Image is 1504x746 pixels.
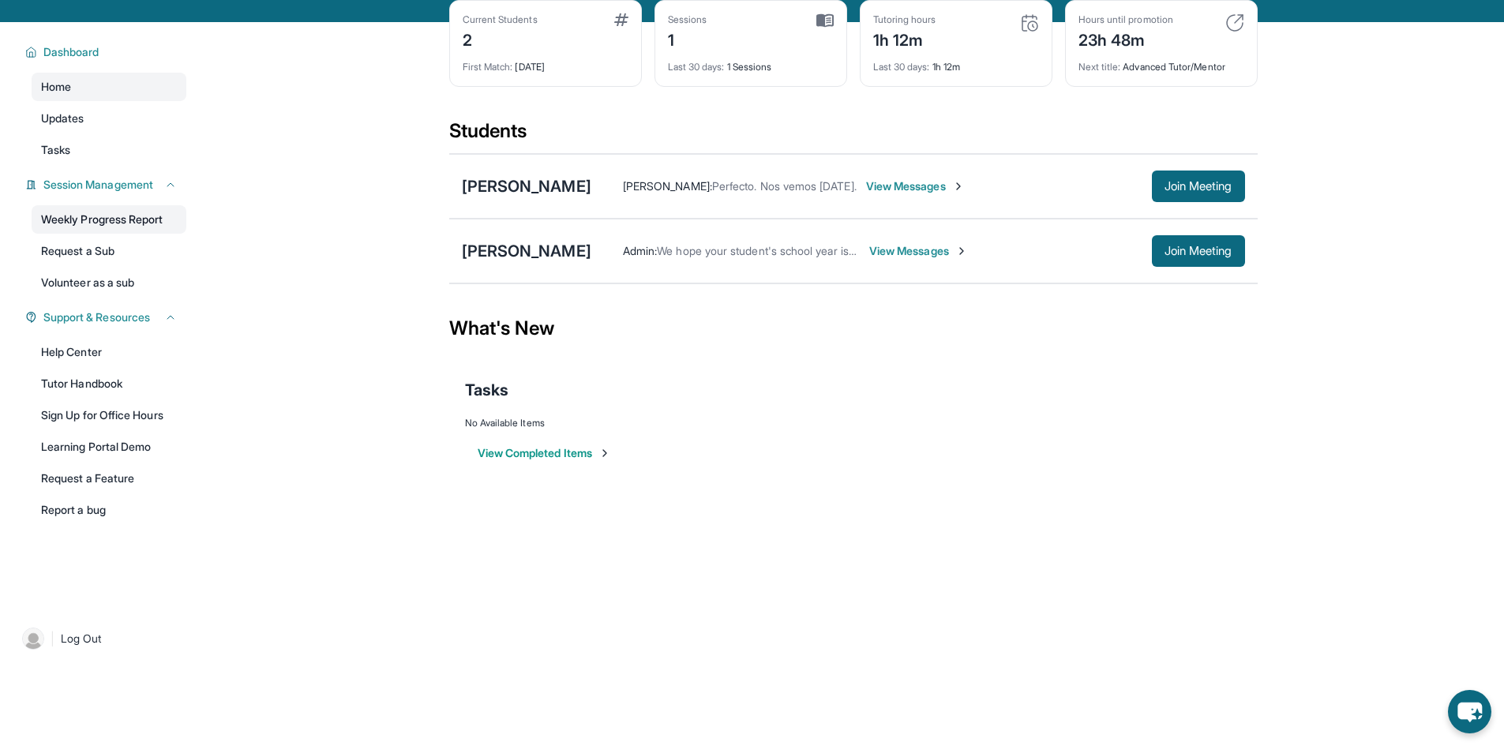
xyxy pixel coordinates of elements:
img: card [1020,13,1039,32]
a: Help Center [32,338,186,366]
div: 1 [668,26,707,51]
div: 1 Sessions [668,51,834,73]
img: card [1225,13,1244,32]
button: Join Meeting [1152,171,1245,202]
div: 2 [463,26,538,51]
a: Tasks [32,136,186,164]
span: View Messages [869,243,968,259]
a: Report a bug [32,496,186,524]
div: Current Students [463,13,538,26]
button: View Completed Items [478,445,611,461]
span: Admin : [623,244,657,257]
span: Next title : [1078,61,1121,73]
span: Dashboard [43,44,99,60]
img: user-img [22,628,44,650]
div: Tutoring hours [873,13,936,26]
span: | [51,629,54,648]
span: Tasks [465,379,508,401]
img: card [614,13,628,26]
div: What's New [449,294,1258,363]
span: Tasks [41,142,70,158]
button: chat-button [1448,690,1491,733]
span: Perfecto. Nos vemos [DATE]. [712,179,857,193]
img: Chevron-Right [952,180,965,193]
span: Support & Resources [43,309,150,325]
span: Join Meeting [1165,246,1232,256]
div: [PERSON_NAME] [462,175,591,197]
a: Sign Up for Office Hours [32,401,186,429]
a: |Log Out [16,621,186,656]
span: Updates [41,111,84,126]
span: Last 30 days : [873,61,930,73]
a: Learning Portal Demo [32,433,186,461]
button: Support & Resources [37,309,177,325]
span: Home [41,79,71,95]
span: First Match : [463,61,513,73]
div: Hours until promotion [1078,13,1173,26]
span: [PERSON_NAME] : [623,179,712,193]
div: 23h 48m [1078,26,1173,51]
a: Volunteer as a sub [32,268,186,297]
span: Session Management [43,177,153,193]
img: Chevron-Right [955,245,968,257]
button: Join Meeting [1152,235,1245,267]
div: 1h 12m [873,51,1039,73]
div: Students [449,118,1258,153]
a: Home [32,73,186,101]
a: Request a Feature [32,464,186,493]
a: Tutor Handbook [32,369,186,398]
div: Advanced Tutor/Mentor [1078,51,1244,73]
button: Dashboard [37,44,177,60]
div: [DATE] [463,51,628,73]
span: Join Meeting [1165,182,1232,191]
span: Log Out [61,631,102,647]
img: card [816,13,834,28]
div: [PERSON_NAME] [462,240,591,262]
span: Last 30 days : [668,61,725,73]
div: 1h 12m [873,26,936,51]
a: Updates [32,104,186,133]
a: Request a Sub [32,237,186,265]
div: No Available Items [465,417,1242,429]
button: Session Management [37,177,177,193]
a: Weekly Progress Report [32,205,186,234]
span: View Messages [866,178,965,194]
div: Sessions [668,13,707,26]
